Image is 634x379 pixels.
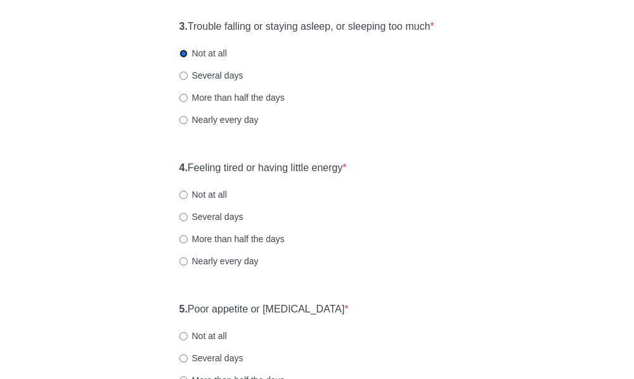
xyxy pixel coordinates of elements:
input: Nearly every day [179,116,188,124]
label: Several days [179,69,243,82]
input: Nearly every day [179,257,188,266]
strong: 3. [179,21,188,32]
input: Several days [179,72,188,80]
input: More than half the days [179,94,188,102]
strong: 5. [179,304,188,314]
input: Not at all [179,49,188,58]
label: Poor appetite or [MEDICAL_DATA] [179,302,349,317]
label: Several days [179,210,243,223]
label: Not at all [179,188,227,201]
label: Not at all [179,47,227,60]
input: Not at all [179,332,188,340]
label: Several days [179,352,243,364]
label: More than half the days [179,91,285,104]
input: Several days [179,354,188,363]
label: Nearly every day [179,113,259,126]
label: More than half the days [179,233,285,245]
label: Feeling tired or having little energy [179,161,347,176]
label: Trouble falling or staying asleep, or sleeping too much [179,20,434,34]
label: Not at all [179,330,227,342]
strong: 4. [179,162,188,173]
label: Nearly every day [179,255,259,267]
input: Not at all [179,191,188,199]
input: Several days [179,213,188,221]
input: More than half the days [179,235,188,243]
